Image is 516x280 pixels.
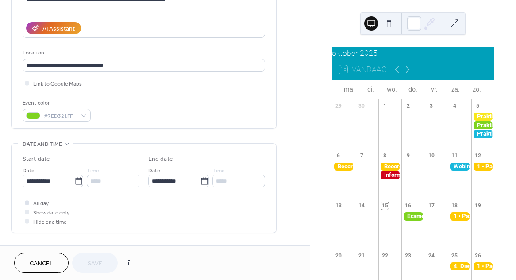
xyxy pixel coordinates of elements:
span: Cancel [30,259,53,268]
div: AI Assistant [42,24,75,34]
div: 8 [381,152,389,159]
span: Date [148,166,160,175]
div: 11 [451,152,458,159]
div: 17 [427,202,435,210]
div: 7 [358,152,366,159]
div: 1 • Paardentypes (dag 2) [448,212,471,220]
div: 6 [335,152,342,159]
div: Location [23,48,263,58]
div: 21 [358,252,366,259]
div: Praktijkdag Level 1 [471,113,494,121]
div: 20 [335,252,342,259]
div: Beoordeling filmopdracht [378,163,401,171]
div: 4. Diergeneeskunde (dag 4) [448,262,471,270]
div: 9 [404,152,412,159]
div: zo. [466,81,487,99]
span: Link to Google Maps [33,79,82,89]
span: Show date only [33,208,69,218]
div: 18 [451,202,458,210]
div: Start date [23,155,50,164]
div: 22 [381,252,389,259]
div: ma. [339,81,360,99]
span: Time [212,166,225,175]
div: 1 [381,102,389,109]
div: 29 [335,102,342,109]
div: 15 [381,202,389,210]
div: 30 [358,102,366,109]
div: 25 [451,252,458,259]
div: Examenbeoordeling oplossen problemen met trailerladen [401,212,424,220]
div: 1 • Paardentypes (dag 3) [471,262,494,270]
div: 1 • Paardentypes (dag 1) [471,163,494,171]
div: 5 [474,102,481,109]
div: 14 [358,202,366,210]
div: do. [402,81,424,99]
div: 2 [404,102,412,109]
button: Cancel [14,253,69,273]
div: 10 [427,152,435,159]
div: di. [360,81,381,99]
div: Praktijkdag Level 2 [471,121,494,129]
div: Event color [23,98,89,108]
div: 16 [404,202,412,210]
div: 12 [474,152,481,159]
div: 13 [335,202,342,210]
div: Webinar diversen [448,163,471,171]
span: All day [33,199,49,208]
button: AI Assistant [26,22,81,34]
div: 19 [474,202,481,210]
span: Recurring event [23,244,69,253]
div: Beoordeling filmopdracht [332,163,355,171]
div: wo. [381,81,402,99]
span: Date [23,166,35,175]
div: Informatieavond opleidingen [378,171,401,179]
span: Date and time [23,140,62,149]
div: 4 [451,102,458,109]
div: 24 [427,252,435,259]
div: oktober 2025 [332,47,494,59]
div: 3 [427,102,435,109]
div: 26 [474,252,481,259]
div: Praktijkdag Level 3 [471,130,494,138]
div: za. [445,81,466,99]
div: End date [148,155,173,164]
div: vr. [424,81,445,99]
div: 23 [404,252,412,259]
span: Hide end time [33,218,67,227]
span: Time [87,166,99,175]
span: #7ED321FF [44,112,77,121]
